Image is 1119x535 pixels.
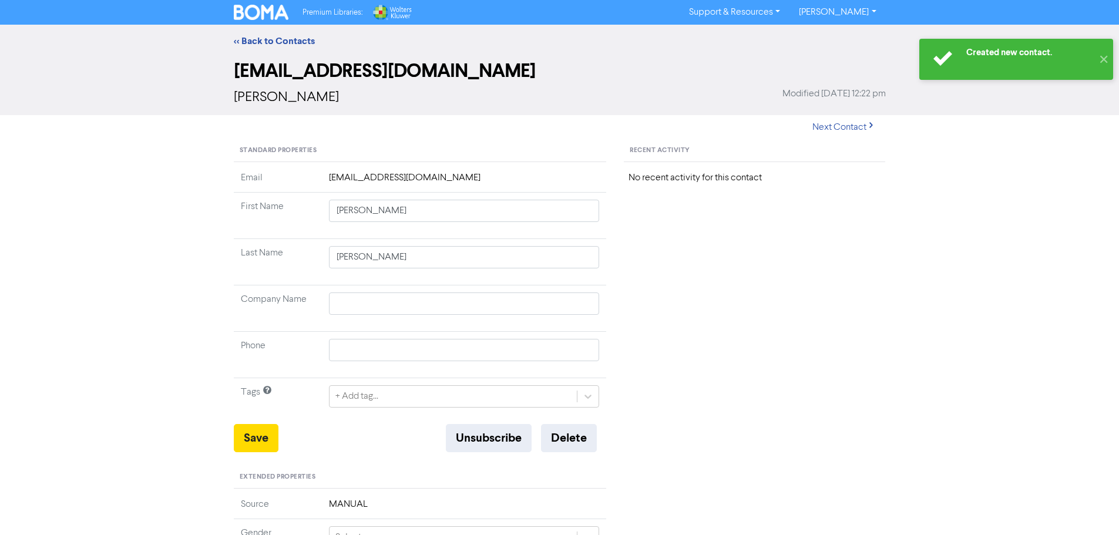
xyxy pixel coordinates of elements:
div: Standard Properties [234,140,607,162]
img: Wolters Kluwer [372,5,412,20]
div: Extended Properties [234,466,607,489]
span: [PERSON_NAME] [234,90,339,105]
div: Recent Activity [624,140,885,162]
span: Premium Libraries: [303,9,362,16]
img: BOMA Logo [234,5,289,20]
a: << Back to Contacts [234,35,315,47]
button: Delete [541,424,597,452]
span: Modified [DATE] 12:22 pm [782,87,886,101]
td: Company Name [234,285,322,332]
div: + Add tag... [335,389,378,403]
h2: [EMAIL_ADDRESS][DOMAIN_NAME] [234,60,886,82]
td: Phone [234,332,322,378]
div: Created new contact. [966,46,1093,59]
a: [PERSON_NAME] [789,3,885,22]
td: Source [234,497,322,519]
td: Last Name [234,239,322,285]
td: Email [234,171,322,193]
button: Save [234,424,278,452]
div: No recent activity for this contact [629,171,881,185]
button: Next Contact [802,115,886,140]
td: Tags [234,378,322,425]
iframe: Chat Widget [1060,479,1119,535]
td: [EMAIL_ADDRESS][DOMAIN_NAME] [322,171,607,193]
button: Unsubscribe [446,424,532,452]
td: First Name [234,193,322,239]
td: MANUAL [322,497,607,519]
a: Support & Resources [680,3,789,22]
